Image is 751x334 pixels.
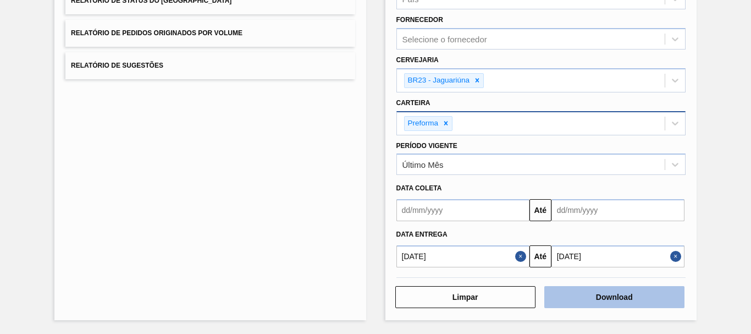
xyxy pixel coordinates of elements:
span: Relatório de Pedidos Originados por Volume [71,29,242,37]
label: Fornecedor [396,16,443,24]
div: BR23 - Jaguariúna [405,74,472,87]
input: dd/mm/yyyy [551,199,684,221]
button: Download [544,286,684,308]
div: Selecione o fornecedor [402,35,487,44]
button: Close [670,245,684,267]
span: Data entrega [396,231,448,238]
label: Período Vigente [396,142,457,150]
button: Close [515,245,529,267]
button: Relatório de Pedidos Originados por Volume [65,20,355,47]
input: dd/mm/yyyy [551,245,684,267]
input: dd/mm/yyyy [396,245,529,267]
label: Carteira [396,99,430,107]
input: dd/mm/yyyy [396,199,529,221]
button: Relatório de Sugestões [65,52,355,79]
label: Cervejaria [396,56,439,64]
div: Último Mês [402,160,444,169]
button: Até [529,245,551,267]
div: Preforma [405,117,440,130]
button: Até [529,199,551,221]
span: Relatório de Sugestões [71,62,163,69]
button: Limpar [395,286,535,308]
span: Data coleta [396,184,442,192]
